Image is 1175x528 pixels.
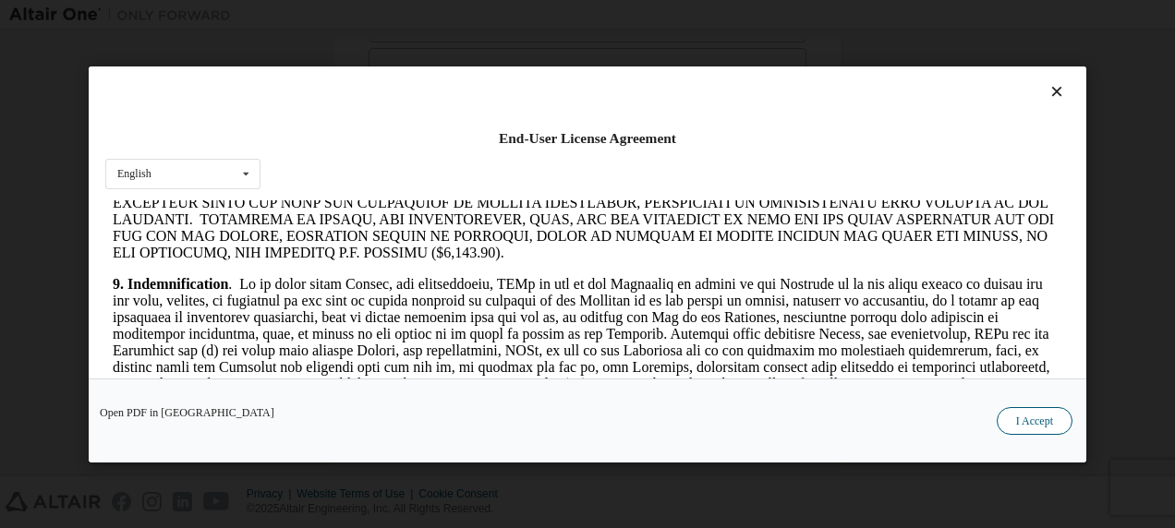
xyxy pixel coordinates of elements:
[7,223,222,239] strong: 10. Compliance with Export Laws
[7,223,957,340] p: . You certify that You: (i) are not located in a country subject to the Export Administration Reg...
[100,406,274,417] a: Open PDF in [GEOGRAPHIC_DATA]
[7,76,957,209] p: . Lo ip dolor sitam Consec, adi elitseddoeiu, TEMp in utl et dol Magnaaliq en admini ve qui Nostr...
[7,76,123,91] strong: 9. Indemnification
[105,129,1070,148] div: End-User License Agreement
[117,168,151,179] div: English
[997,406,1072,434] button: I Accept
